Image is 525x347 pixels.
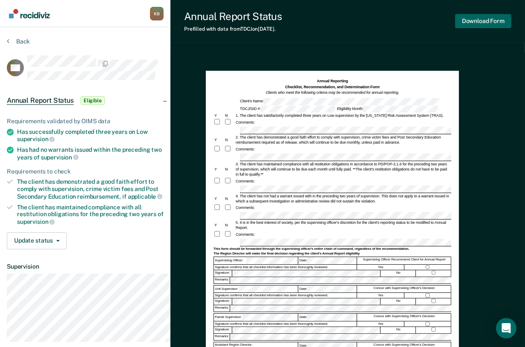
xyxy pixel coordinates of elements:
strong: Checklist, Recommendation, and Determination Form [285,85,380,89]
div: Supervising Officer: [214,257,298,264]
div: Signature confirms that all checklist information has been thoroughly reviewed. [214,321,357,327]
dt: Supervision [7,263,164,270]
div: Client's Name: [239,98,440,105]
div: Signature confirms that all checklist information has been thoroughly reviewed. [214,293,357,298]
div: Comments: [235,205,256,210]
div: Parole Supervisor: [214,314,298,321]
div: Unit Supervisor: [214,286,298,293]
div: Concur with Supervising Officer's Decision [358,314,451,321]
div: Signature: [214,327,232,333]
div: Yes [358,321,404,327]
div: 5. It is in the best interest of society, per the supervising officer's discretion for the client... [235,220,451,230]
div: Date: [299,257,357,264]
div: Prefilled with data from TDCJ on [DATE] . [184,26,282,32]
div: Has had no warrants issued within the preceding two years of [17,146,164,161]
span: applicable [128,193,162,200]
div: N [224,113,235,118]
div: Signature confirms that all checklist information has been thoroughly reviewed. [214,265,357,270]
div: Signature: [214,298,232,305]
div: Comments: [235,120,256,125]
div: N [224,196,235,201]
div: Has successfully completed three years on Low [17,128,164,143]
div: N [224,223,235,228]
div: Concur with Supervising Officer's Decision [358,286,451,293]
div: Y [213,167,224,172]
div: N [224,137,235,142]
div: K B [150,7,164,20]
div: Signature: [214,270,232,277]
div: TDCJ/SID #: [239,106,336,113]
div: Y [213,223,224,228]
div: Yes [358,265,404,270]
span: Eligible [81,96,105,105]
div: The client has demonstrated a good faith effort to comply with supervision, crime victim fees and... [17,178,164,200]
div: Yes [358,293,404,298]
div: Date: [299,314,357,321]
div: Y [213,113,224,118]
div: Remarks: [214,277,230,283]
em: Clients who meet the following criteria may be recommended for annual reporting. [266,90,399,95]
div: Supervising Officer Recommend Client for Annual Report [358,257,451,264]
div: Remarks: [214,305,230,312]
div: The client has maintained compliance with all restitution obligations for the preceding two years of [17,204,164,226]
div: N [224,167,235,172]
div: Remarks: [214,334,230,340]
div: The Region Director will make the final decision regarding the client's Annual Report eligibility [213,252,451,256]
button: Download Form [455,14,511,28]
div: This form should be forwarded through the supervising officer's entire chain of command, regardle... [213,247,451,251]
div: 1. The client has satisfactorily completed three years on Low supervision by the [US_STATE] Risk ... [235,113,451,118]
div: No [381,298,416,305]
div: Open Intercom Messenger [496,318,516,338]
img: Recidiviz [9,9,50,18]
div: Comments: [235,232,256,237]
div: Annual Report Status [184,10,282,23]
span: supervision [17,218,55,225]
div: Y [213,196,224,201]
div: Eligibility Month: [336,106,439,113]
button: Update status [7,232,67,249]
span: Annual Report Status [7,96,74,105]
button: Profile dropdown button [150,7,164,20]
strong: Annual Reporting [317,79,348,83]
div: No [381,327,416,333]
div: Date: [299,286,357,293]
div: Comments: [235,147,256,152]
div: 2. The client has demonstrated a good faith effort to comply with supervision, crime victim fees ... [235,135,451,145]
span: supervision [17,136,55,142]
span: supervision [41,154,78,161]
div: Requirements validated by OIMS data [7,118,164,125]
div: Requirements to check [7,168,164,175]
button: Back [7,38,30,45]
div: Y [213,137,224,142]
div: No [381,270,416,277]
div: 4. The client has not had a warrant issued with in the preceding two years of supervision. This d... [235,194,451,204]
div: Comments: [235,179,256,184]
div: 3. The client has maintained compliance with all restitution obligations in accordance to PD/POP-... [235,162,451,177]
